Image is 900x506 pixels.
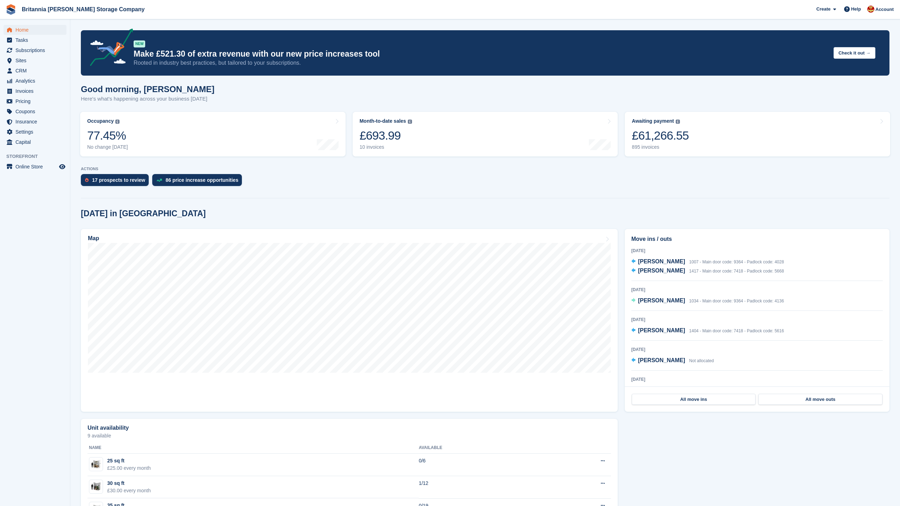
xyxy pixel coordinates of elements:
[6,153,70,160] span: Storefront
[15,86,58,96] span: Invoices
[15,127,58,137] span: Settings
[15,137,58,147] span: Capital
[81,84,214,94] h1: Good morning, [PERSON_NAME]
[689,328,784,333] span: 1404 - Main door code: 7418 - Padlock code: 5616
[15,45,58,55] span: Subscriptions
[631,248,883,254] div: [DATE]
[631,376,883,383] div: [DATE]
[4,35,66,45] a: menu
[156,179,162,182] img: price_increase_opportunities-93ffe204e8149a01c8c9dc8f82e8f89637d9d84a8eef4429ea346261dce0b2c0.svg
[632,118,674,124] div: Awaiting payment
[115,120,120,124] img: icon-info-grey-7440780725fd019a000dd9b08b2336e03edf1995a4989e88bcd33f0948082b44.svg
[89,481,103,492] img: 30-sqft-unit.jpg
[152,174,245,190] a: 86 price increase opportunities
[81,209,206,218] h2: [DATE] in [GEOGRAPHIC_DATA]
[689,260,784,264] span: 1007 - Main door code: 9364 - Padlock code: 4028
[4,66,66,76] a: menu
[88,425,129,431] h2: Unit availability
[4,127,66,137] a: menu
[360,118,406,124] div: Month-to-date sales
[638,297,685,303] span: [PERSON_NAME]
[631,346,883,353] div: [DATE]
[107,480,151,487] div: 30 sq ft
[166,177,238,183] div: 86 price increase opportunities
[4,45,66,55] a: menu
[360,144,412,150] div: 10 invoices
[631,257,784,267] a: [PERSON_NAME] 1007 - Main door code: 9364 - Padlock code: 4028
[58,162,66,171] a: Preview store
[4,96,66,106] a: menu
[676,120,680,124] img: icon-info-grey-7440780725fd019a000dd9b08b2336e03edf1995a4989e88bcd33f0948082b44.svg
[87,118,114,124] div: Occupancy
[134,49,828,59] p: Make £521.30 of extra revenue with our new price increases tool
[419,476,537,499] td: 1/12
[689,299,784,303] span: 1034 - Main door code: 9364 - Padlock code: 4136
[353,112,618,156] a: Month-to-date sales £693.99 10 invoices
[4,107,66,116] a: menu
[408,120,412,124] img: icon-info-grey-7440780725fd019a000dd9b08b2336e03edf1995a4989e88bcd33f0948082b44.svg
[81,229,618,412] a: Map
[6,4,16,15] img: stora-icon-8386f47178a22dfd0bd8f6a31ec36ba5ce8667c1dd55bd0f319d3a0aa187defe.svg
[4,86,66,96] a: menu
[638,268,685,274] span: [PERSON_NAME]
[834,47,875,59] button: Check it out →
[638,357,685,363] span: [PERSON_NAME]
[80,112,346,156] a: Occupancy 77.45% No change [DATE]
[4,76,66,86] a: menu
[689,358,714,363] span: Not allocated
[15,56,58,65] span: Sites
[816,6,830,13] span: Create
[419,454,537,476] td: 0/6
[88,433,611,438] p: 9 available
[81,174,152,190] a: 17 prospects to review
[4,25,66,35] a: menu
[875,6,894,13] span: Account
[4,117,66,127] a: menu
[88,442,419,454] th: Name
[15,66,58,76] span: CRM
[87,144,128,150] div: No change [DATE]
[867,6,874,13] img: Einar Agustsson
[638,327,685,333] span: [PERSON_NAME]
[631,296,784,306] a: [PERSON_NAME] 1034 - Main door code: 9364 - Padlock code: 4136
[84,28,133,69] img: price-adjustments-announcement-icon-8257ccfd72463d97f412b2fc003d46551f7dbcb40ab6d574587a9cd5c0d94...
[360,128,412,143] div: £693.99
[631,235,883,243] h2: Move ins / outs
[4,56,66,65] a: menu
[15,96,58,106] span: Pricing
[107,465,151,472] div: £25.00 every month
[15,25,58,35] span: Home
[4,162,66,172] a: menu
[625,112,890,156] a: Awaiting payment £61,266.55 895 invoices
[134,59,828,67] p: Rooted in industry best practices, but tailored to your subscriptions.
[689,269,784,274] span: 1417 - Main door code: 7418 - Padlock code: 5668
[15,107,58,116] span: Coupons
[19,4,147,15] a: Britannia [PERSON_NAME] Storage Company
[15,35,58,45] span: Tasks
[87,128,128,143] div: 77.45%
[92,177,145,183] div: 17 prospects to review
[107,487,151,494] div: £30.00 every month
[134,40,145,47] div: NEW
[107,457,151,465] div: 25 sq ft
[632,128,689,143] div: £61,266.55
[851,6,861,13] span: Help
[15,162,58,172] span: Online Store
[88,235,99,242] h2: Map
[85,178,89,182] img: prospect-51fa495bee0391a8d652442698ab0144808aea92771e9ea1ae160a38d050c398.svg
[758,394,882,405] a: All move outs
[632,144,689,150] div: 895 invoices
[15,117,58,127] span: Insurance
[632,394,756,405] a: All move ins
[15,76,58,86] span: Analytics
[89,459,103,469] img: 25.jpg
[81,95,214,103] p: Here's what's happening across your business [DATE]
[631,267,784,276] a: [PERSON_NAME] 1417 - Main door code: 7418 - Padlock code: 5668
[4,137,66,147] a: menu
[631,326,784,335] a: [PERSON_NAME] 1404 - Main door code: 7418 - Padlock code: 5616
[631,356,714,365] a: [PERSON_NAME] Not allocated
[419,442,537,454] th: Available
[631,316,883,323] div: [DATE]
[631,287,883,293] div: [DATE]
[81,167,889,171] p: ACTIONS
